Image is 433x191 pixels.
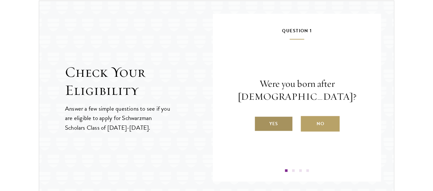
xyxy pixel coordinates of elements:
h5: Question 1 [232,27,362,40]
h2: Check Your Eligibility [65,63,213,99]
p: Were you born after [DEMOGRAPHIC_DATA]? [232,77,362,103]
label: Yes [254,116,293,132]
p: Answer a few simple questions to see if you are eligible to apply for Schwarzman Scholars Class o... [65,104,171,132]
label: No [301,116,340,132]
